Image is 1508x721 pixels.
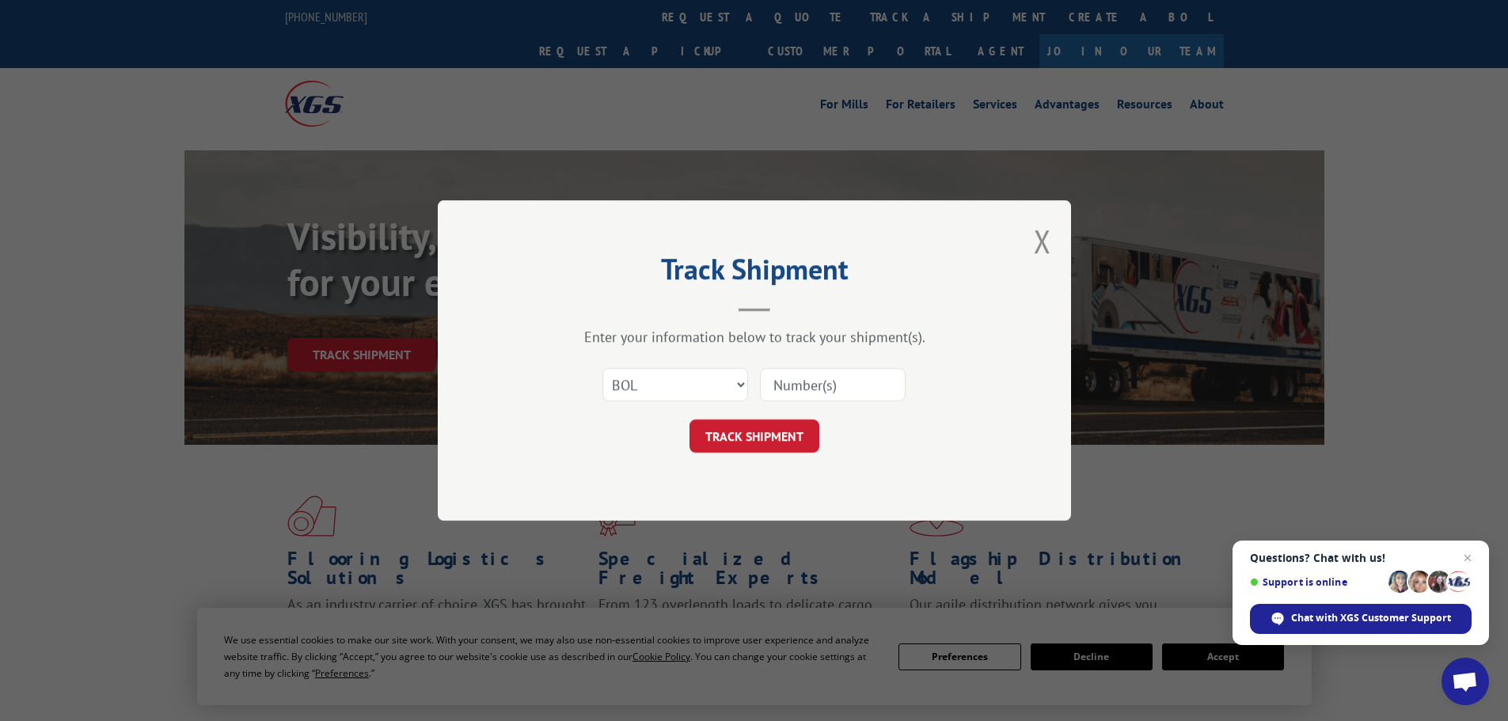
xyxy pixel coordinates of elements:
[760,368,906,401] input: Number(s)
[517,258,992,288] h2: Track Shipment
[1250,552,1472,564] span: Questions? Chat with us!
[689,419,819,453] button: TRACK SHIPMENT
[1250,604,1472,634] span: Chat with XGS Customer Support
[1291,611,1451,625] span: Chat with XGS Customer Support
[1250,576,1383,588] span: Support is online
[1442,658,1489,705] a: Open chat
[1034,220,1051,262] button: Close modal
[517,328,992,346] div: Enter your information below to track your shipment(s).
